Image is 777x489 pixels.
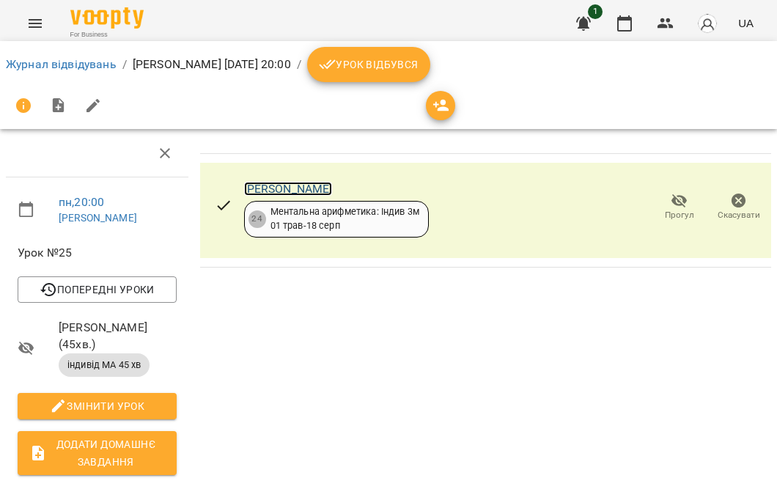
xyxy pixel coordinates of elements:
[6,57,117,71] a: Журнал відвідувань
[270,205,419,232] div: Ментальна арифметика: Індив 3м 01 трав - 18 серп
[59,359,150,372] span: індивід МА 45 хв
[244,182,333,196] a: [PERSON_NAME]
[665,209,694,221] span: Прогул
[70,7,144,29] img: Voopty Logo
[29,397,165,415] span: Змінити урок
[70,30,144,40] span: For Business
[59,212,137,224] a: [PERSON_NAME]
[307,47,430,82] button: Урок відбувся
[18,393,177,419] button: Змінити урок
[248,210,266,228] div: 24
[319,56,419,73] span: Урок відбувся
[59,195,104,209] a: пн , 20:00
[59,319,177,353] span: [PERSON_NAME] ( 45 хв. )
[738,15,754,31] span: UA
[718,209,760,221] span: Скасувати
[297,56,301,73] li: /
[18,244,177,262] span: Урок №25
[133,56,291,73] p: [PERSON_NAME] [DATE] 20:00
[18,6,53,41] button: Menu
[18,276,177,303] button: Попередні уроки
[588,4,603,19] span: 1
[29,281,165,298] span: Попередні уроки
[709,187,768,228] button: Скасувати
[732,10,759,37] button: UA
[18,431,177,475] button: Додати домашнє завдання
[29,435,165,471] span: Додати домашнє завдання
[6,47,771,82] nav: breadcrumb
[697,13,718,34] img: avatar_s.png
[122,56,127,73] li: /
[649,187,709,228] button: Прогул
